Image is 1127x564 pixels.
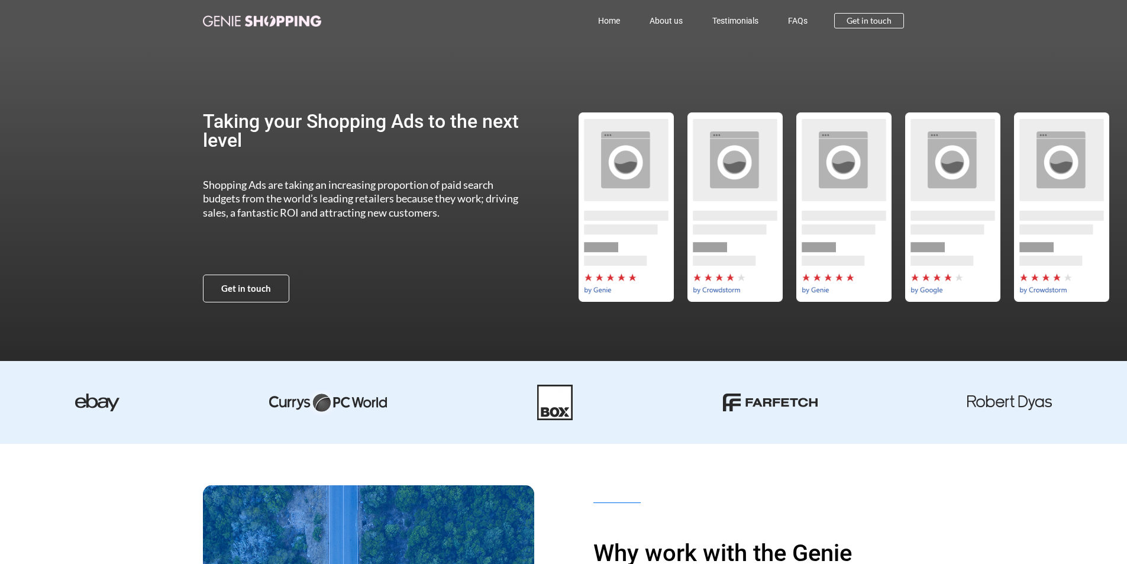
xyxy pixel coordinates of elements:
[635,7,697,34] a: About us
[898,112,1007,302] div: by-google
[583,7,635,34] a: Home
[203,15,321,27] img: genie-shopping-logo
[967,395,1052,410] img: robert dyas
[203,275,289,302] a: Get in touch
[723,394,818,411] img: farfetch-01
[203,112,530,150] h2: Taking your Shopping Ads to the next level
[773,7,822,34] a: FAQs
[221,284,271,293] span: Get in touch
[203,178,518,219] span: Shopping Ads are taking an increasing proportion of paid search budgets from the world’s leading ...
[898,112,1007,302] div: 4 / 5
[571,112,1116,302] div: Slides
[373,7,823,34] nav: Menu
[697,7,773,34] a: Testimonials
[847,17,892,25] span: Get in touch
[1007,112,1116,302] div: 5 / 5
[789,112,898,302] div: 3 / 5
[571,112,680,302] div: by-genie
[834,13,904,28] a: Get in touch
[1007,112,1116,302] div: by-crowdstorm
[680,112,789,302] div: 2 / 5
[571,112,680,302] div: 1 / 5
[680,112,789,302] div: by-crowdstorm
[537,385,573,420] img: Box-01
[75,394,120,411] img: ebay-dark
[789,112,898,302] div: by-genie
